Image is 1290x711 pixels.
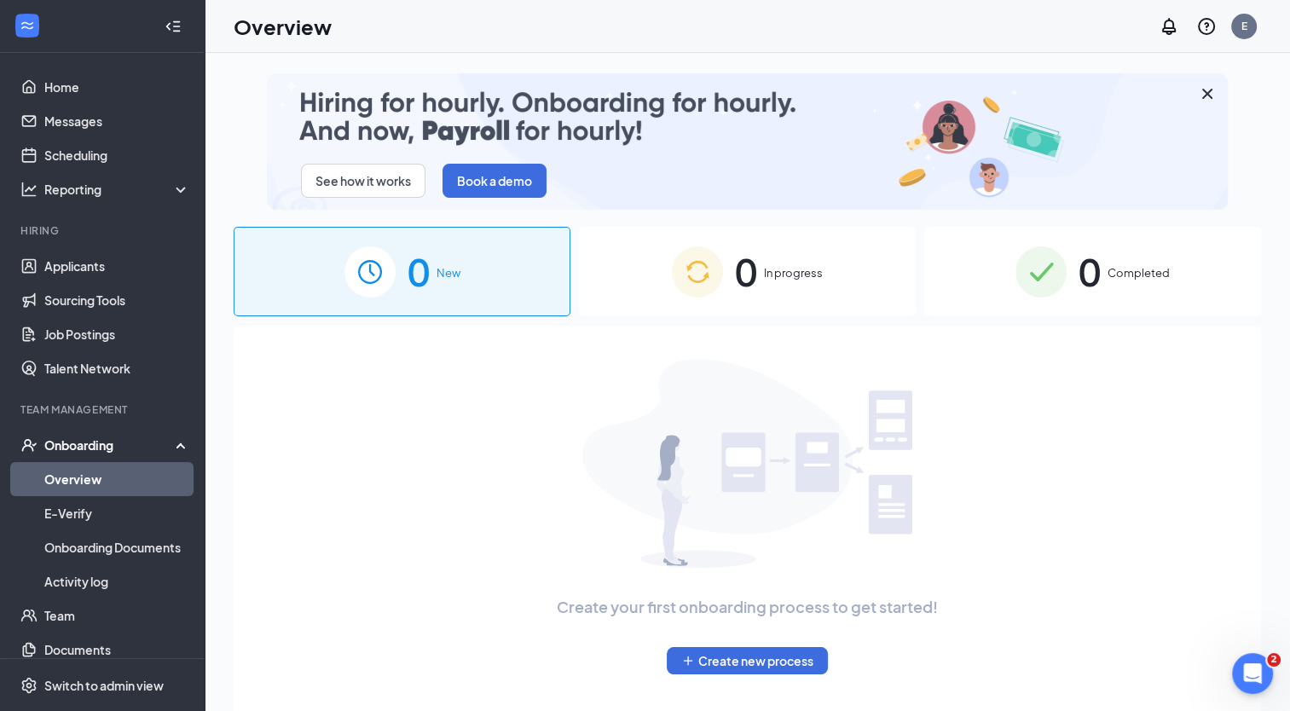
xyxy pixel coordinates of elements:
a: Activity log [44,564,190,598]
svg: Collapse [165,18,182,35]
span: 0 [735,242,757,301]
span: 0 [408,242,430,301]
span: In progress [764,264,823,281]
div: Switch to admin view [44,677,164,694]
svg: Settings [20,677,38,694]
span: 0 [1079,242,1101,301]
svg: Analysis [20,181,38,198]
span: Completed [1108,264,1170,281]
div: Onboarding [44,436,176,454]
svg: Notifications [1159,16,1179,37]
svg: Cross [1197,84,1218,104]
button: Book a demo [443,164,547,198]
a: Team [44,598,190,633]
a: Documents [44,633,190,667]
iframe: Intercom live chat [1232,653,1273,694]
svg: Plus [681,654,695,668]
button: See how it works [301,164,425,198]
a: Sourcing Tools [44,283,190,317]
a: Onboarding Documents [44,530,190,564]
a: Job Postings [44,317,190,351]
a: Home [44,70,190,104]
a: Overview [44,462,190,496]
span: New [437,264,460,281]
h1: Overview [234,12,332,41]
div: Hiring [20,223,187,238]
span: Create your first onboarding process to get started! [557,595,938,619]
a: Scheduling [44,138,190,172]
button: PlusCreate new process [667,647,828,674]
a: Messages [44,104,190,138]
a: Applicants [44,249,190,283]
svg: QuestionInfo [1196,16,1217,37]
svg: WorkstreamLogo [19,17,36,34]
div: E [1241,19,1247,33]
div: Reporting [44,181,191,198]
svg: UserCheck [20,436,38,454]
div: Team Management [20,402,187,417]
img: payroll-small.gif [267,73,1228,210]
a: E-Verify [44,496,190,530]
a: Talent Network [44,351,190,385]
span: 2 [1267,653,1281,667]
